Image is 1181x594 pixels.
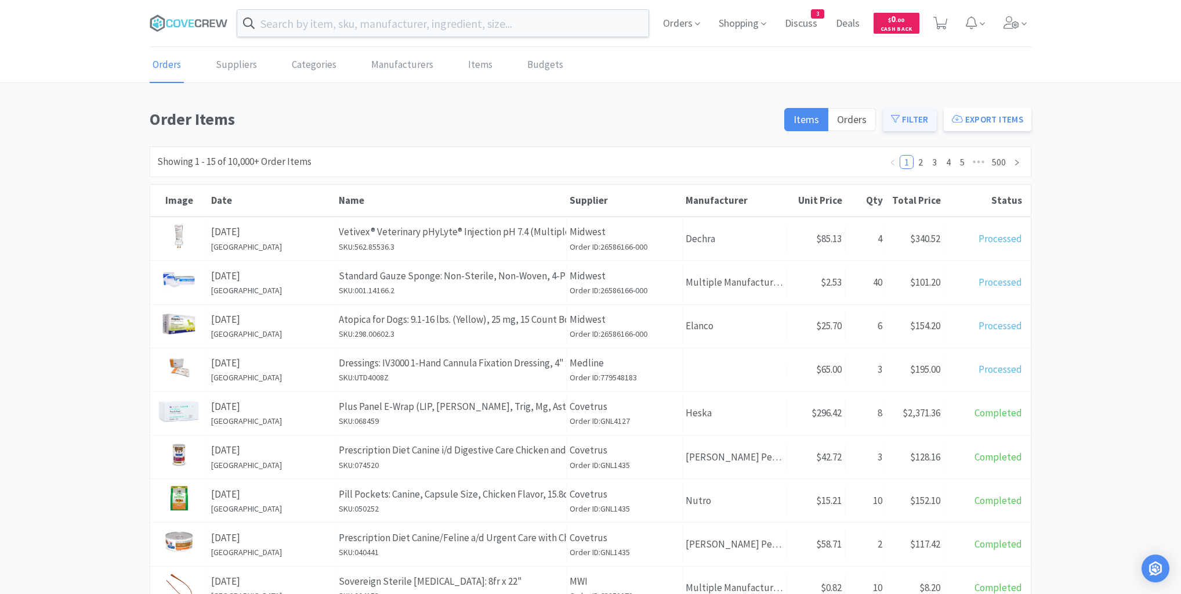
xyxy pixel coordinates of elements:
span: $296.42 [812,406,842,419]
img: a2c266a2ed9f4c908692bb0d6d9dc965_593278.jpeg [174,224,184,249]
span: $25.70 [816,319,842,332]
li: 500 [988,155,1010,169]
div: Name [339,194,564,207]
span: $152.10 [910,494,940,507]
div: Supplier [570,194,680,207]
p: [DATE] [211,487,332,502]
span: Completed [974,451,1022,463]
h6: SKU: UTD4008Z [339,371,563,384]
h6: Order ID: GNL4127 [570,415,679,427]
button: Filter [883,108,937,131]
h6: Order ID: 26586166-000 [570,327,679,340]
span: $0.82 [821,581,842,594]
img: ceebac972d7f4ba884785a9a6fd9532c_38170.png [167,486,191,510]
li: 3 [928,155,941,169]
h6: [GEOGRAPHIC_DATA] [211,284,332,297]
span: $2.53 [821,276,842,289]
p: [DATE] [211,399,332,415]
div: Unit Price [790,194,842,207]
h6: Order ID: 26586166-000 [570,284,679,297]
div: Manufacturer [686,194,784,207]
p: Plus Panel E-Wrap (LIP, [PERSON_NAME], Trig, Mg, Ast, Na, K, Cl) 6 Count Element DriChem [339,399,563,415]
li: Next 5 Pages [969,155,988,169]
p: [DATE] [211,268,332,284]
div: Open Intercom Messenger [1142,555,1169,582]
h6: SKU: 040441 [339,546,563,559]
div: Total Price [889,194,941,207]
p: Prescription Diet Canine/Feline a/d Urgent Care with Chicken: 5.5oz, 24 Count [339,530,563,546]
h6: Order ID: 26586166-000 [570,240,679,253]
p: Pill Pockets: Canine, Capsule Size, Chicken Flavor, 15.8oz [339,487,563,502]
p: [DATE] [211,574,332,589]
span: Completed [974,581,1022,594]
span: $101.20 [910,276,940,289]
div: 2 [845,530,886,559]
a: Discuss3 [780,19,822,29]
p: Prescription Diet Canine i/d Digestive Care Chicken and Vegetable Stew: 12.5oz, 12 Count [339,442,563,458]
div: Date [211,194,333,207]
li: Previous Page [886,155,900,169]
span: $8.20 [919,581,940,594]
span: $85.13 [816,232,842,245]
h6: Order ID: GNL1435 [570,502,679,515]
h1: Order Items [150,106,777,132]
h6: SKU: 562.85536.3 [339,240,563,253]
div: [PERSON_NAME] Pet Nutrition [683,530,787,559]
li: 1 [900,155,914,169]
img: f8125aa64a98463d841ab010fe4c35fb_196202.jpeg [158,312,200,336]
button: Export Items [944,108,1031,131]
span: Items [794,113,819,126]
div: Showing 1 - 15 of 10,000+ Order Items [157,154,311,170]
li: 4 [941,155,955,169]
div: 40 [845,268,886,297]
p: Standard Gauze Sponge: Non-Sterile, Non-Woven, 4-Ply, 3" x 3", 200 Count [339,268,563,284]
span: $128.16 [910,451,940,463]
img: 3009bfa283c44b65b1d8bf172f0084cb_34112.png [163,530,194,554]
div: 8 [845,398,886,428]
div: Status [947,194,1022,207]
div: Heska [683,398,787,428]
a: $0.00Cash Back [874,8,919,39]
p: [DATE] [211,530,332,546]
a: 3 [928,156,941,168]
div: 3 [845,442,886,472]
span: $2,371.36 [903,406,940,419]
span: Completed [974,406,1022,419]
div: Multiple Manufacturers [683,268,787,297]
span: Processed [979,363,1022,376]
a: Orders [150,48,184,83]
h6: SKU: 050252 [339,502,563,515]
a: 500 [988,156,1009,168]
div: Elanco [683,311,787,341]
p: Sovereign Sterile [MEDICAL_DATA]: 8fr x 22" [339,574,563,589]
p: [DATE] [211,224,332,240]
p: [DATE] [211,442,332,458]
h6: Order ID: GNL1435 [570,459,679,471]
p: Covetrus [570,399,679,415]
a: 5 [956,156,969,168]
p: Atopica for Dogs: 9.1-16 lbs. (Yellow), 25 mg, 15 Count Box [339,312,563,327]
a: 2 [914,156,927,168]
span: Processed [979,232,1022,245]
p: MWI [570,574,679,589]
h6: [GEOGRAPHIC_DATA] [211,415,332,427]
div: Image [153,194,205,207]
span: $ [888,16,891,24]
a: 4 [942,156,955,168]
span: $195.00 [910,363,940,376]
span: . 00 [896,16,904,24]
h6: SKU: 298.00602.3 [339,327,563,340]
h6: Order ID: GNL1435 [570,546,679,559]
li: Next Page [1010,155,1024,169]
h6: [GEOGRAPHIC_DATA] [211,459,332,471]
h6: [GEOGRAPHIC_DATA] [211,240,332,253]
p: [DATE] [211,312,332,327]
span: Processed [979,319,1022,332]
span: $154.20 [910,319,940,332]
p: [DATE] [211,355,332,371]
a: Categories [289,48,339,83]
div: Nutro [683,486,787,516]
span: Processed [979,276,1022,289]
span: $340.52 [910,232,940,245]
a: Items [465,48,495,83]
